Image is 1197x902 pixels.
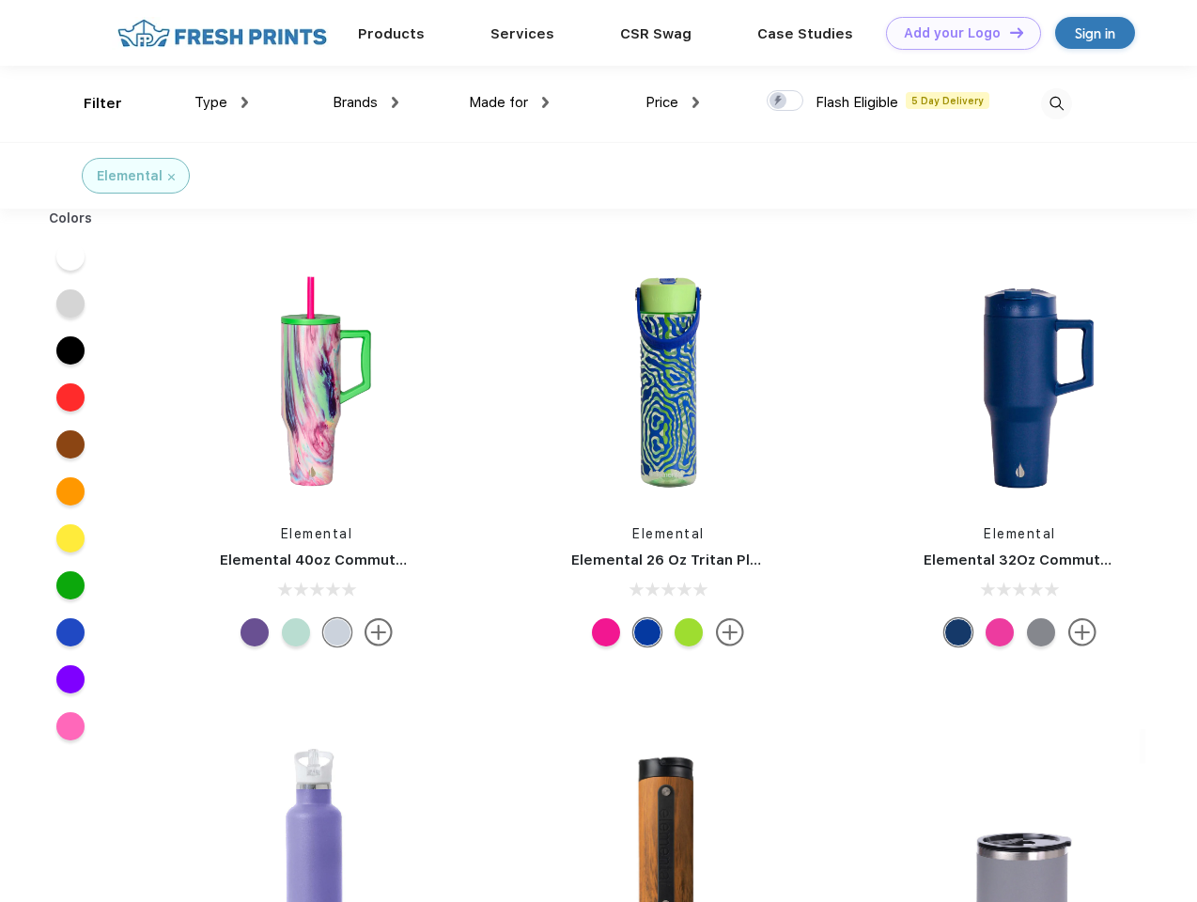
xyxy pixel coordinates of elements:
img: more.svg [1068,618,1096,646]
span: Brands [333,94,378,111]
img: dropdown.png [241,97,248,108]
div: Filter [84,93,122,115]
div: Hot pink [592,618,620,646]
a: Elemental [281,526,353,541]
img: func=resize&h=266 [895,256,1145,505]
img: dropdown.png [692,97,699,108]
div: Aqua Waves [633,618,661,646]
img: DT [1010,27,1023,38]
a: Elemental [632,526,705,541]
img: desktop_search.svg [1041,88,1072,119]
img: func=resize&h=266 [543,256,793,505]
a: CSR Swag [620,25,692,42]
a: Elemental [984,526,1056,541]
div: Sign in [1075,23,1115,44]
div: Colors [35,209,107,228]
span: Flash Eligible [816,94,898,111]
img: filter_cancel.svg [168,174,175,180]
div: Graphite [1027,618,1055,646]
span: Type [194,94,227,111]
img: more.svg [365,618,393,646]
div: Mint Sorbet [282,618,310,646]
img: dropdown.png [542,97,549,108]
a: Elemental 40oz Commuter Tumbler [220,552,474,568]
img: more.svg [716,618,744,646]
div: Elemental [97,166,163,186]
a: Sign in [1055,17,1135,49]
span: Made for [469,94,528,111]
a: Products [358,25,425,42]
img: dropdown.png [392,97,398,108]
a: Elemental 32Oz Commuter Tumbler [924,552,1179,568]
a: Elemental 26 Oz Tritan Plastic Water Bottle [571,552,882,568]
img: fo%20logo%202.webp [112,17,333,50]
div: Hot Pink [986,618,1014,646]
div: Aurora Dream [323,618,351,646]
div: Navy [944,618,972,646]
img: func=resize&h=266 [192,256,442,505]
div: Key lime [675,618,703,646]
div: Add your Logo [904,25,1001,41]
div: Purple [241,618,269,646]
span: 5 Day Delivery [906,92,989,109]
span: Price [645,94,678,111]
a: Services [490,25,554,42]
